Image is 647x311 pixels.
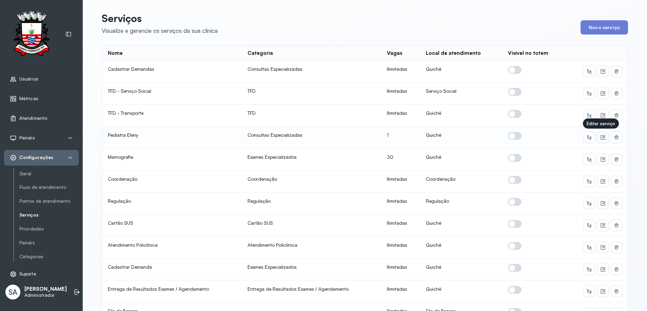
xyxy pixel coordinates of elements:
div: Nome [108,50,123,57]
a: Categorias [19,252,79,261]
td: Ilimitadas [381,171,420,193]
p: [PERSON_NAME] [24,286,67,292]
td: Regulação [420,193,503,215]
div: Consultas Especializadas [248,66,376,72]
button: Novo serviço [581,20,628,35]
td: Serviço Social [420,83,503,105]
div: Local de atendimento [426,50,481,57]
a: Usuários [10,76,73,83]
td: Regulação [102,193,242,215]
div: Visível no totem [508,50,548,57]
td: Guichê [420,149,503,171]
td: Ilimitadas [381,281,420,303]
div: Visualize e gerencie os serviços da sua clínica [102,27,218,34]
div: Cartão SUS [248,220,376,226]
div: Exames Especializados [248,154,376,160]
a: Fluxo de atendimento [19,184,79,190]
td: 30 [381,149,420,171]
a: Geral [19,171,79,177]
div: Vagas [387,50,402,57]
div: TFD [248,110,376,116]
a: Painéis [19,239,79,247]
td: 1 [381,127,420,149]
a: Pontos de atendimento [19,197,79,205]
div: Categoria [248,50,273,57]
span: Suporte [19,271,36,277]
td: Atendimento Policlínica [102,237,242,259]
a: Atendimento [10,115,73,122]
div: Atendimento Policlínica [248,242,376,248]
div: Regulação [248,198,376,204]
a: Prioridades [19,226,79,232]
td: Cadastrar Demanda [102,259,242,281]
img: Logotipo do estabelecimento [7,11,56,58]
td: TFD - Serviço Social [102,83,242,105]
td: Ilimitadas [381,61,420,83]
td: Pediatra Eleny [102,127,242,149]
a: Fluxo de atendimento [19,183,79,192]
td: Guichê [420,105,503,127]
td: Entrega de Resultados Exames / Agendamento [102,281,242,303]
td: Ilimitadas [381,215,420,237]
td: Guichê [420,127,503,149]
a: Serviços [19,212,79,218]
td: Coordenação [102,171,242,193]
div: Exames Especializados [248,264,376,270]
a: Prioridades [19,225,79,233]
a: Painéis [19,240,79,246]
td: Coordenação [420,171,503,193]
div: TFD [248,88,376,94]
td: Ilimitadas [381,105,420,127]
td: Ilimitadas [381,259,420,281]
span: Atendimento [19,115,47,121]
a: Pontos de atendimento [19,198,79,204]
td: Guichê [420,237,503,259]
div: Consultas Especializadas [248,132,376,138]
td: Cadastrar Demandas [102,61,242,83]
p: Serviços [102,12,218,24]
td: Guichê [420,281,503,303]
td: Mamografia [102,149,242,171]
td: Ilimitadas [381,237,420,259]
td: Ilimitadas [381,83,420,105]
a: Serviços [19,211,79,219]
a: Geral [19,170,79,178]
td: TFD - Transporte [102,105,242,127]
a: Métricas [10,95,73,102]
a: Categorias [19,254,79,260]
td: Cartão SUS [102,215,242,237]
div: Coordenação [248,176,376,182]
td: Guichê [420,215,503,237]
span: Usuários [19,76,38,82]
td: Ilimitadas [381,193,420,215]
span: Configurações [19,155,53,160]
td: Guichê [420,61,503,83]
div: Entrega de Resultados Exames / Agendamento [248,286,376,292]
span: Painéis [19,135,35,141]
td: Guichê [420,259,503,281]
span: Métricas [19,96,38,102]
p: Administrador [24,292,67,298]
